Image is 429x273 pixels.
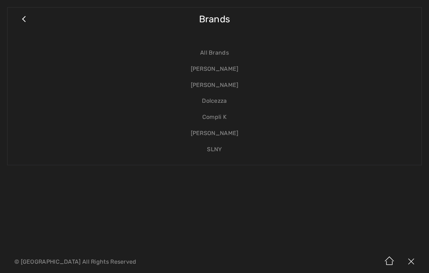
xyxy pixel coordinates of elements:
span: Help [17,5,31,11]
a: [PERSON_NAME] [15,61,414,77]
a: Dolcezza [15,93,414,109]
p: © [GEOGRAPHIC_DATA] All Rights Reserved [14,259,252,264]
img: X [400,251,422,273]
a: Compli K [15,109,414,125]
img: Home [379,251,400,273]
a: [PERSON_NAME] [15,125,414,142]
a: [PERSON_NAME] [15,77,414,93]
a: All Brands [15,45,414,61]
span: Brands [199,6,230,32]
a: SLNY [15,142,414,158]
